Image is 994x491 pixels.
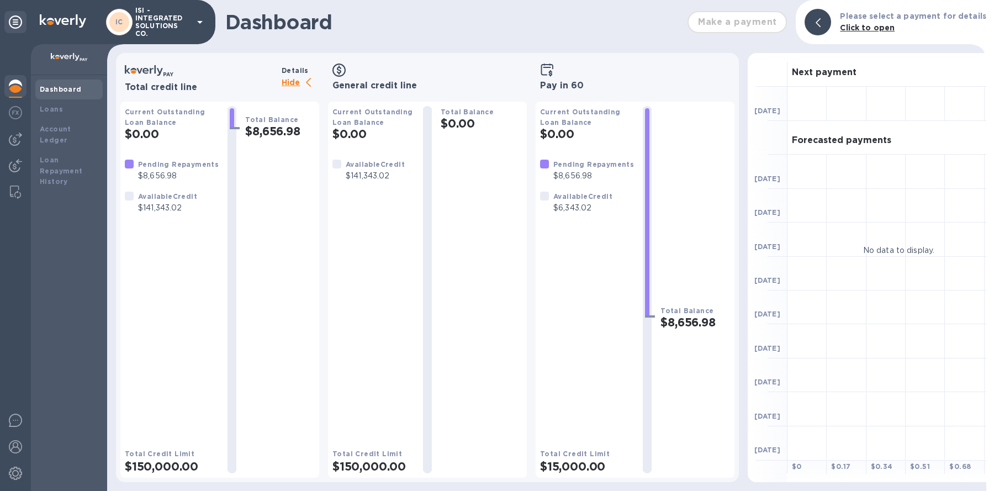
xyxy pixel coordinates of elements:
[138,192,197,200] b: Available Credit
[553,160,634,168] b: Pending Repayments
[40,85,82,93] b: Dashboard
[754,412,780,420] b: [DATE]
[840,12,986,20] b: Please select a payment for details
[138,170,219,182] p: $8,656.98
[40,125,71,144] b: Account Ledger
[754,175,780,183] b: [DATE]
[840,23,895,32] b: Click to open
[125,450,194,458] b: Total Credit Limit
[115,18,123,26] b: IC
[346,170,405,182] p: $141,343.02
[245,115,298,124] b: Total Balance
[138,160,219,168] b: Pending Repayments
[332,450,402,458] b: Total Credit Limit
[40,105,63,113] b: Loans
[441,108,494,116] b: Total Balance
[949,462,971,471] b: $ 0.68
[332,460,414,473] h2: $150,000.00
[346,160,405,168] b: Available Credit
[332,81,522,91] h3: General credit line
[553,192,612,200] b: Available Credit
[792,67,856,78] h3: Next payment
[125,127,219,141] h2: $0.00
[540,108,621,126] b: Current Outstanding Loan Balance
[540,127,634,141] h2: $0.00
[754,344,780,352] b: [DATE]
[282,66,309,75] b: Details
[40,156,83,186] b: Loan Repayment History
[138,202,197,214] p: $141,343.02
[553,202,612,214] p: $6,343.02
[754,446,780,454] b: [DATE]
[282,76,319,90] p: Hide
[754,107,780,115] b: [DATE]
[553,170,634,182] p: $8,656.98
[660,307,713,315] b: Total Balance
[754,276,780,284] b: [DATE]
[540,460,634,473] h2: $15,000.00
[910,462,930,471] b: $ 0.51
[792,135,891,146] h3: Forecasted payments
[125,460,219,473] h2: $150,000.00
[40,14,86,28] img: Logo
[863,245,935,256] p: No data to display.
[332,127,414,141] h2: $0.00
[540,450,610,458] b: Total Credit Limit
[792,462,802,471] b: $ 0
[225,10,682,34] h1: Dashboard
[871,462,893,471] b: $ 0.34
[245,124,315,138] h2: $8,656.98
[125,108,205,126] b: Current Outstanding Loan Balance
[125,82,277,93] h3: Total credit line
[9,106,22,119] img: Foreign exchange
[135,7,191,38] p: ISI - INTEGRATED SOLUTIONS CO.
[754,208,780,217] b: [DATE]
[754,242,780,251] b: [DATE]
[540,81,730,91] h3: Pay in 60
[332,108,413,126] b: Current Outstanding Loan Balance
[441,117,522,130] h2: $0.00
[754,378,780,386] b: [DATE]
[831,462,850,471] b: $ 0.17
[754,310,780,318] b: [DATE]
[4,11,27,33] div: Unpin categories
[660,315,730,329] h2: $8,656.98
